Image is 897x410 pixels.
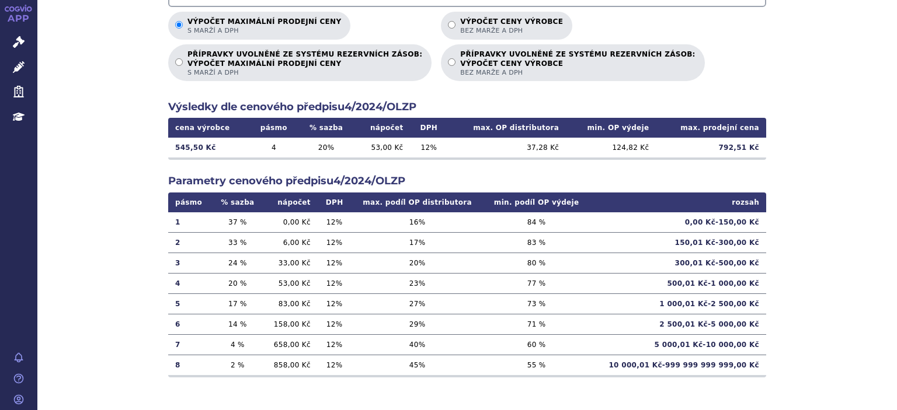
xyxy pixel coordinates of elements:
th: DPH [318,192,352,212]
td: 6,00 Kč [263,232,317,253]
td: 150,01 Kč - 300,00 Kč [590,232,766,253]
td: 77 % [484,273,590,293]
td: 33,00 Kč [263,253,317,273]
td: 545,50 Kč [168,138,249,157]
td: 40 % [351,334,483,355]
td: 4 [249,138,298,157]
td: 8 [168,355,212,375]
td: 1 000,01 Kč - 2 500,00 Kč [590,293,766,314]
td: 73 % [484,293,590,314]
td: 792,51 Kč [656,138,766,157]
td: 24 % [212,253,263,273]
p: Výpočet maximální prodejní ceny [187,17,341,35]
td: 53,00 Kč [263,273,317,293]
td: 500,01 Kč - 1 000,00 Kč [590,273,766,293]
h2: Výsledky dle cenového předpisu 4/2024/OLZP [168,100,766,114]
td: 37 % [212,212,263,233]
th: rozsah [590,192,766,212]
td: 16 % [351,212,483,233]
td: 124,82 Kč [566,138,656,157]
td: 27 % [351,293,483,314]
input: Výpočet ceny výrobcebez marže a DPH [448,21,456,29]
td: 3 [168,253,212,273]
td: 12 % [318,232,352,253]
td: 858,00 Kč [263,355,317,375]
td: 2 500,01 Kč - 5 000,00 Kč [590,314,766,334]
td: 12 % [318,212,352,233]
td: 37,28 Kč [447,138,566,157]
td: 23 % [351,273,483,293]
td: 5 000,01 Kč - 10 000,00 Kč [590,334,766,355]
td: 83,00 Kč [263,293,317,314]
td: 29 % [351,314,483,334]
th: DPH [411,118,448,138]
th: max. podíl OP distributora [351,192,483,212]
td: 60 % [484,334,590,355]
td: 17 % [212,293,263,314]
td: 53,00 Kč [354,138,411,157]
td: 0,00 Kč - 150,00 Kč [590,212,766,233]
input: PŘÍPRAVKY UVOLNĚNÉ ZE SYSTÉMU REZERVNÍCH ZÁSOB:VÝPOČET MAXIMÁLNÍ PRODEJNÍ CENYs marží a DPH [175,58,183,66]
td: 12 % [318,293,352,314]
th: min. podíl OP výdeje [484,192,590,212]
td: 80 % [484,253,590,273]
td: 17 % [351,232,483,253]
th: max. prodejní cena [656,118,766,138]
span: bez marže a DPH [460,68,695,77]
td: 12 % [318,314,352,334]
p: Výpočet ceny výrobce [460,17,563,35]
td: 12 % [411,138,448,157]
input: PŘÍPRAVKY UVOLNĚNÉ ZE SYSTÉMU REZERVNÍCH ZÁSOB:VÝPOČET CENY VÝROBCEbez marže a DPH [448,58,456,66]
td: 2 [168,232,212,253]
p: PŘÍPRAVKY UVOLNĚNÉ ZE SYSTÉMU REZERVNÍCH ZÁSOB: [460,50,695,77]
td: 84 % [484,212,590,233]
td: 83 % [484,232,590,253]
td: 0,00 Kč [263,212,317,233]
td: 1 [168,212,212,233]
span: s marží a DPH [187,26,341,35]
th: pásmo [168,192,212,212]
td: 658,00 Kč [263,334,317,355]
th: pásmo [249,118,298,138]
td: 2 % [212,355,263,375]
td: 4 % [212,334,263,355]
th: % sazba [212,192,263,212]
span: bez marže a DPH [460,26,563,35]
td: 5 [168,293,212,314]
th: nápočet [263,192,317,212]
h2: Parametry cenového předpisu 4/2024/OLZP [168,174,766,188]
p: PŘÍPRAVKY UVOLNĚNÉ ZE SYSTÉMU REZERVNÍCH ZÁSOB: [187,50,422,77]
th: % sazba [298,118,354,138]
td: 12 % [318,334,352,355]
td: 300,01 Kč - 500,00 Kč [590,253,766,273]
span: s marží a DPH [187,68,422,77]
strong: VÝPOČET CENY VÝROBCE [460,59,695,68]
th: min. OP výdeje [566,118,656,138]
th: max. OP distributora [447,118,566,138]
th: cena výrobce [168,118,249,138]
input: Výpočet maximální prodejní cenys marží a DPH [175,21,183,29]
td: 7 [168,334,212,355]
td: 45 % [351,355,483,375]
strong: VÝPOČET MAXIMÁLNÍ PRODEJNÍ CENY [187,59,422,68]
td: 71 % [484,314,590,334]
td: 10 000,01 Kč - 999 999 999 999,00 Kč [590,355,766,375]
td: 20 % [298,138,354,157]
th: nápočet [354,118,411,138]
td: 6 [168,314,212,334]
td: 55 % [484,355,590,375]
td: 12 % [318,355,352,375]
td: 12 % [318,273,352,293]
td: 12 % [318,253,352,273]
td: 14 % [212,314,263,334]
td: 20 % [351,253,483,273]
td: 158,00 Kč [263,314,317,334]
td: 20 % [212,273,263,293]
td: 33 % [212,232,263,253]
td: 4 [168,273,212,293]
